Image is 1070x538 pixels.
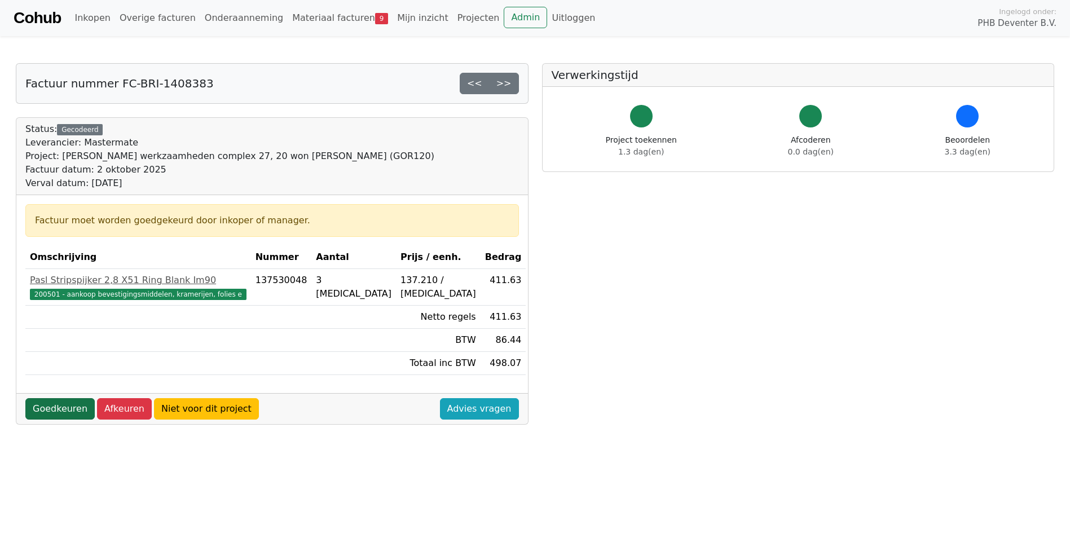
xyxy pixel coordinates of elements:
[481,329,526,352] td: 86.44
[375,13,388,24] span: 9
[504,7,547,28] a: Admin
[25,149,434,163] div: Project: [PERSON_NAME] werkzaamheden complex 27, 20 won [PERSON_NAME] (GOR120)
[288,7,393,29] a: Materiaal facturen9
[154,398,259,420] a: Niet voor dit project
[481,246,526,269] th: Bedrag
[606,134,677,158] div: Project toekennen
[481,352,526,375] td: 498.07
[25,246,251,269] th: Omschrijving
[481,306,526,329] td: 411.63
[453,7,504,29] a: Projecten
[25,122,434,190] div: Status:
[25,77,214,90] h5: Factuur nummer FC-BRI-1408383
[460,73,490,94] a: <<
[945,147,990,156] span: 3.3 dag(en)
[396,352,481,375] td: Totaal inc BTW
[396,306,481,329] td: Netto regels
[547,7,600,29] a: Uitloggen
[396,246,481,269] th: Prijs / eenh.
[400,274,476,301] div: 137.210 / [MEDICAL_DATA]
[14,5,61,32] a: Cohub
[35,214,509,227] div: Factuur moet worden goedgekeurd door inkoper of manager.
[396,329,481,352] td: BTW
[481,269,526,306] td: 411.63
[251,269,312,306] td: 137530048
[25,163,434,177] div: Factuur datum: 2 oktober 2025
[393,7,453,29] a: Mijn inzicht
[489,73,519,94] a: >>
[30,274,246,287] div: Pasl Stripspijker 2,8 X51 Ring Blank Im90
[788,147,834,156] span: 0.0 dag(en)
[200,7,288,29] a: Onderaanneming
[25,177,434,190] div: Verval datum: [DATE]
[97,398,152,420] a: Afkeuren
[977,17,1056,30] span: PHB Deventer B.V.
[311,246,396,269] th: Aantal
[30,289,246,300] span: 200501 - aankoop bevestigingsmiddelen, kramerijen, folies e
[552,68,1045,82] h5: Verwerkingstijd
[945,134,990,158] div: Beoordelen
[115,7,200,29] a: Overige facturen
[788,134,834,158] div: Afcoderen
[618,147,664,156] span: 1.3 dag(en)
[316,274,391,301] div: 3 [MEDICAL_DATA]
[25,398,95,420] a: Goedkeuren
[251,246,312,269] th: Nummer
[57,124,103,135] div: Gecodeerd
[30,274,246,301] a: Pasl Stripspijker 2,8 X51 Ring Blank Im90200501 - aankoop bevestigingsmiddelen, kramerijen, folies e
[25,136,434,149] div: Leverancier: Mastermate
[999,6,1056,17] span: Ingelogd onder:
[70,7,115,29] a: Inkopen
[440,398,519,420] a: Advies vragen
